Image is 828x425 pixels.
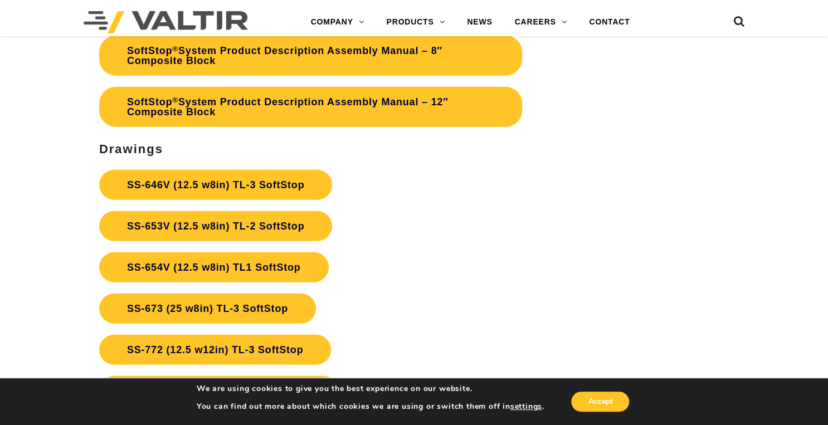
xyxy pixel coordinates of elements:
a: SS-773V (12.5 w12in) TL-2 SoftStop [99,376,338,406]
a: CONTACT [578,11,641,33]
a: SS-654V (12.5 w8in) TL1 SoftStop [99,252,329,282]
button: settings [510,402,542,412]
a: SS-673 (25 w8in) TL-3 SoftStop [99,294,316,324]
a: SoftStop®System Product Description Assembly Manual – 12″ Composite Block [99,87,522,127]
a: PRODUCTS [375,11,456,33]
strong: Drawings [99,142,163,156]
img: Valtir [84,11,248,33]
a: SS-653V (12.5 w8in) TL-2 SoftStop [99,211,332,241]
a: NEWS [456,11,503,33]
a: SS-772 (12.5 w12in) TL-3 SoftStop [99,335,331,365]
a: SS-646V (12.5 w8in) TL-3 SoftStop [99,170,332,200]
p: We are using cookies to give you the best experience on our website. [197,384,544,394]
sup: ® [172,45,178,53]
sup: ® [172,96,178,104]
p: You can find out more about which cookies we are using or switch them off in . [197,402,544,412]
a: COMPANY [299,11,375,33]
a: SoftStop®System Product Description Assembly Manual – 8″ Composite Block [99,36,522,76]
button: Accept [571,392,629,412]
a: CAREERS [503,11,578,33]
